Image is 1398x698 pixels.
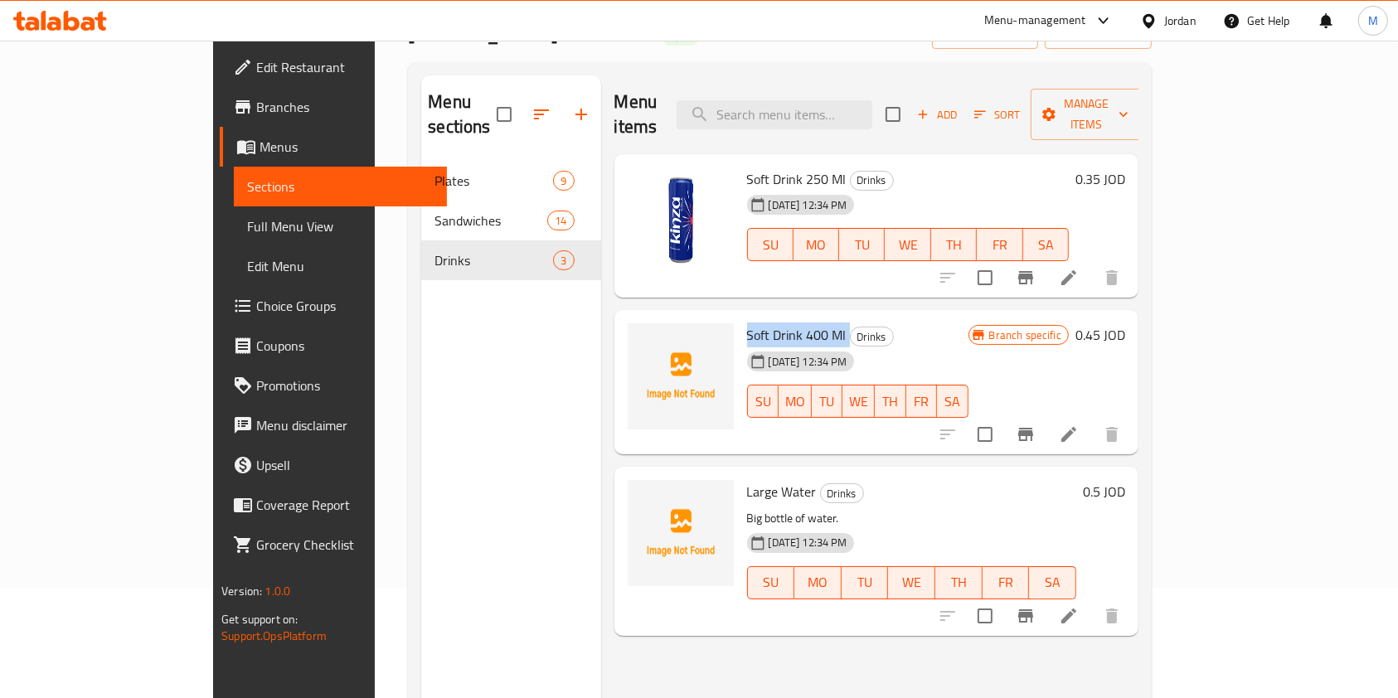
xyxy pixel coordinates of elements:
div: Plates9 [421,161,600,201]
span: Add [915,105,959,124]
a: Choice Groups [220,286,447,326]
button: Sort [970,102,1024,128]
div: Jordan [1164,12,1197,30]
span: Soft Drink 250 Ml [747,167,847,191]
img: Soft Drink 400 Ml [628,323,734,429]
span: Soft Drink 400 Ml [747,322,847,347]
button: TU [842,566,889,599]
button: FR [983,566,1030,599]
div: Drinks3 [421,240,600,280]
span: [DATE] 12:34 PM [762,535,854,550]
span: FR [913,390,930,414]
span: TU [848,570,882,594]
span: Full Menu View [247,216,434,236]
div: Drinks [850,171,894,191]
span: TU [846,233,878,257]
span: WE [895,570,929,594]
a: Edit menu item [1059,606,1079,626]
a: Edit Menu [234,246,447,286]
span: WE [891,233,924,257]
span: 14 [548,213,573,229]
span: Coupons [256,336,434,356]
button: SU [747,385,779,418]
a: Full Menu View [234,206,447,246]
span: Select all sections [487,97,522,132]
a: Promotions [220,366,447,405]
span: Menu disclaimer [256,415,434,435]
button: SA [1029,566,1076,599]
span: Coverage Report [256,495,434,515]
a: Branches [220,87,447,127]
span: Branches [256,97,434,117]
span: 1.0.0 [265,580,290,602]
div: Plates [434,171,553,191]
a: Edit Restaurant [220,47,447,87]
button: Add [910,102,964,128]
button: SU [747,566,795,599]
span: FR [983,233,1016,257]
button: delete [1092,596,1132,636]
span: Sandwiches [434,211,547,230]
span: import [945,23,1025,44]
button: WE [885,228,930,261]
button: Branch-specific-item [1006,258,1046,298]
button: MO [794,228,839,261]
span: Branch specific [983,327,1068,343]
span: Select section [876,97,910,132]
span: SA [1030,233,1062,257]
p: Big bottle of water. [747,508,1076,529]
a: Sections [234,167,447,206]
span: Menus [260,137,434,157]
span: SU [755,233,787,257]
span: M [1368,12,1378,30]
span: WE [849,390,868,414]
div: Sandwiches14 [421,201,600,240]
a: Menu disclaimer [220,405,447,445]
h2: Menu items [614,90,658,139]
nav: Menu sections [421,154,600,287]
a: Menus [220,127,447,167]
span: TH [942,570,976,594]
span: MO [800,233,832,257]
a: Support.OpsPlatform [221,625,327,647]
span: Edit Restaurant [256,57,434,77]
a: Grocery Checklist [220,525,447,565]
span: Manage items [1044,94,1129,135]
div: items [553,250,574,270]
button: FR [906,385,937,418]
span: Grocery Checklist [256,535,434,555]
button: delete [1092,414,1132,454]
button: SA [1023,228,1069,261]
div: Menu-management [984,11,1086,31]
button: TU [812,385,842,418]
a: Upsell [220,445,447,485]
a: Edit menu item [1059,268,1079,288]
button: Branch-specific-item [1006,596,1046,636]
h2: Menu sections [428,90,496,139]
button: Add section [561,95,601,134]
span: Sort [974,105,1020,124]
span: SU [755,570,789,594]
button: FR [977,228,1022,261]
button: TH [875,385,905,418]
span: MO [785,390,805,414]
span: Drinks [851,327,893,347]
span: Promotions [256,376,434,395]
span: [DATE] 12:34 PM [762,197,854,213]
a: Edit menu item [1059,424,1079,444]
a: Coverage Report [220,485,447,525]
h6: 0.35 JOD [1075,167,1125,191]
input: search [677,100,872,129]
span: Select to update [968,260,1002,295]
span: SA [1036,570,1070,594]
button: SU [747,228,794,261]
button: TH [935,566,983,599]
span: TH [938,233,970,257]
span: Upsell [256,455,434,475]
span: Version: [221,580,262,602]
span: 3 [554,253,573,269]
button: delete [1092,258,1132,298]
span: Large Water [747,479,817,504]
span: Drinks [434,250,553,270]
